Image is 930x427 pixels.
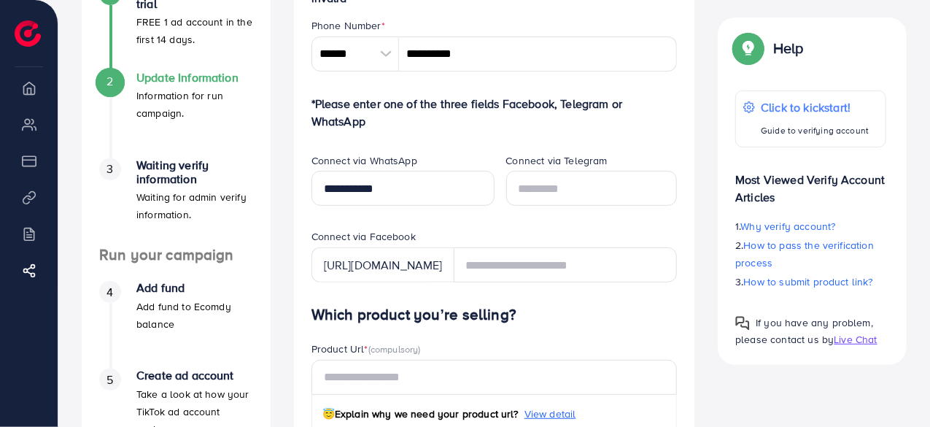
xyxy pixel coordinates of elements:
p: Waiting for admin verify information. [136,188,253,223]
h4: Run your campaign [82,246,271,264]
h4: Which product you’re selling? [311,306,678,324]
span: View detail [524,407,576,421]
span: (compulsory) [368,342,421,355]
h4: Create ad account [136,369,253,382]
span: Live Chat [834,332,877,347]
p: 3. [735,273,886,291]
img: Popup guide [735,35,762,61]
span: 2 [106,73,113,90]
span: 3 [106,161,113,177]
div: [URL][DOMAIN_NAME] [311,247,454,282]
p: 1. [735,218,886,235]
p: Information for run campaign. [136,87,253,122]
img: logo [15,20,41,47]
label: Phone Number [311,18,385,33]
p: *Please enter one of the three fields Facebook, Telegram or WhatsApp [311,95,678,130]
span: How to pass the verification process [735,238,874,270]
h4: Add fund [136,281,253,295]
span: 😇 [322,407,335,421]
span: 4 [106,284,113,301]
p: Guide to verifying account [761,122,869,139]
span: Explain why we need your product url? [322,407,519,421]
li: Add fund [82,281,271,369]
iframe: Chat [868,361,919,416]
h4: Waiting verify information [136,158,253,186]
p: Add fund to Ecomdy balance [136,298,253,333]
h4: Update Information [136,71,253,85]
p: Help [773,39,804,57]
li: Update Information [82,71,271,158]
p: 2. [735,236,886,272]
span: 5 [106,372,113,388]
label: Product Url [311,342,421,356]
label: Connect via Telegram [506,153,608,168]
span: How to submit product link? [744,274,873,289]
label: Connect via WhatsApp [311,153,417,168]
img: Popup guide [735,316,750,331]
p: Most Viewed Verify Account Articles [735,159,886,206]
li: Waiting verify information [82,158,271,246]
span: If you have any problem, please contact us by [735,315,873,347]
label: Connect via Facebook [311,229,416,244]
span: Why verify account? [741,219,836,234]
p: Click to kickstart! [761,99,869,116]
p: FREE 1 ad account in the first 14 days. [136,13,253,48]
